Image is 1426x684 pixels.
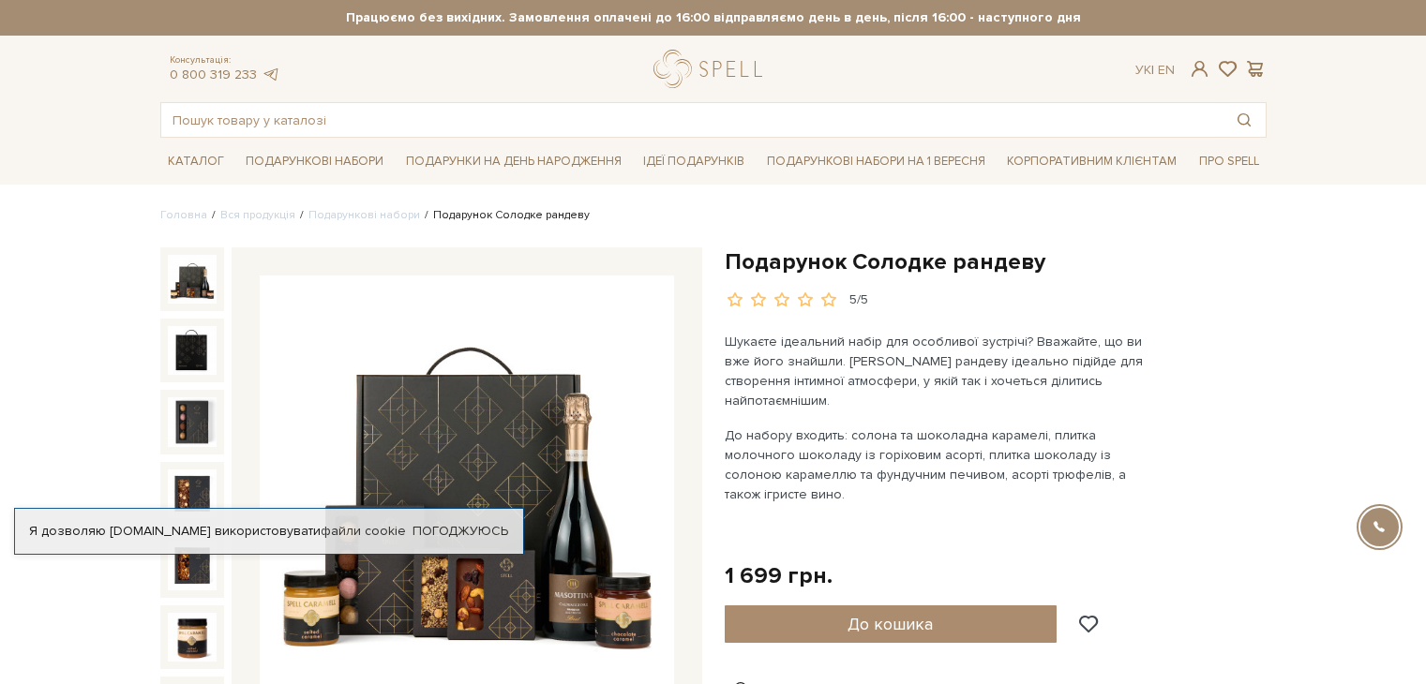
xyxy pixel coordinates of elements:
[170,54,280,67] span: Консультація:
[999,145,1184,177] a: Корпоративним клієнтам
[420,207,590,224] li: Подарунок Солодке рандеву
[1135,62,1175,79] div: Ук
[1151,62,1154,78] span: |
[759,145,993,177] a: Подарункові набори на 1 Вересня
[398,147,629,176] a: Подарунки на День народження
[160,9,1267,26] strong: Працюємо без вихідних. Замовлення оплачені до 16:00 відправляємо день в день, після 16:00 - насту...
[170,67,257,82] a: 0 800 319 233
[168,469,217,518] img: Подарунок Солодке рандеву
[1223,103,1266,137] button: Пошук товару у каталозі
[636,147,752,176] a: Ідеї подарунків
[161,103,1223,137] input: Пошук товару у каталозі
[725,332,1164,410] p: Шукаєте ідеальний набір для особливої зустрічі? Вважайте, що ви вже його знайшли. [PERSON_NAME] р...
[168,397,217,446] img: Подарунок Солодке рандеву
[308,208,420,222] a: Подарункові набори
[725,425,1164,504] p: До набору входить: солона та шоколадна карамелі, плитка молочного шоколаду із горіховим асорті, п...
[262,67,280,82] a: telegram
[160,208,207,222] a: Головна
[849,291,868,309] div: 5/5
[725,561,833,590] div: 1 699 грн.
[238,147,391,176] a: Подарункові набори
[168,541,217,589] img: Подарунок Солодке рандеву
[168,326,217,375] img: Подарунок Солодке рандеву
[220,208,295,222] a: Вся продукція
[168,613,217,662] img: Подарунок Солодке рандеву
[653,50,771,88] a: logo
[321,523,406,539] a: файли cookie
[15,523,523,540] div: Я дозволяю [DOMAIN_NAME] використовувати
[160,147,232,176] a: Каталог
[413,523,508,540] a: Погоджуюсь
[168,255,217,304] img: Подарунок Солодке рандеву
[725,247,1267,276] h1: Подарунок Солодке рандеву
[1192,147,1267,176] a: Про Spell
[848,614,933,634] span: До кошика
[725,605,1058,643] button: До кошика
[1158,62,1175,78] a: En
